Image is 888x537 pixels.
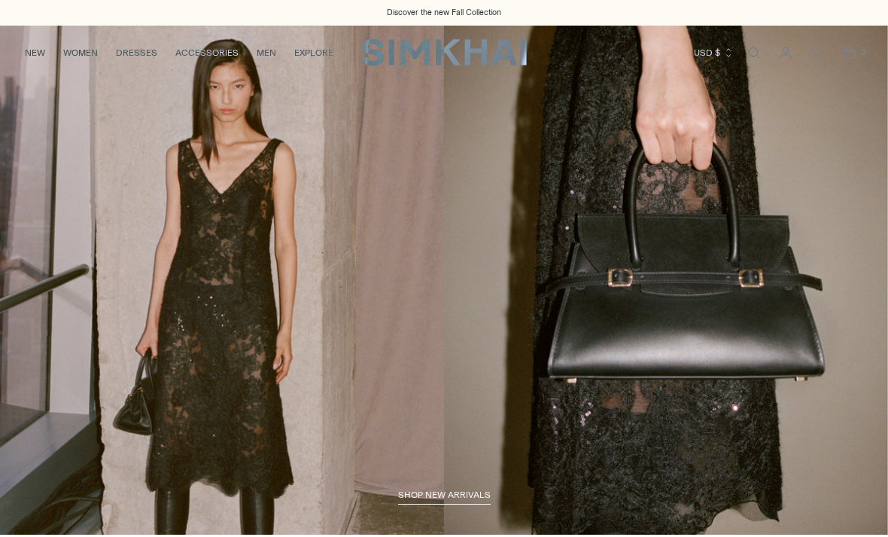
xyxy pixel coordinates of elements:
a: NEW [25,36,45,69]
a: SIMKHAI [361,38,527,67]
a: WOMEN [63,36,98,69]
span: 0 [856,45,870,59]
a: Discover the new Fall Collection [387,7,501,19]
span: shop new arrivals [398,490,491,500]
button: USD $ [694,36,734,69]
a: MEN [257,36,276,69]
a: EXPLORE [294,36,333,69]
a: Wishlist [802,38,832,68]
a: Go to the account page [771,38,801,68]
a: ACCESSORIES [175,36,239,69]
a: shop new arrivals [398,490,491,505]
a: Open search modal [739,38,769,68]
a: Open cart modal [834,38,864,68]
a: DRESSES [116,36,157,69]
